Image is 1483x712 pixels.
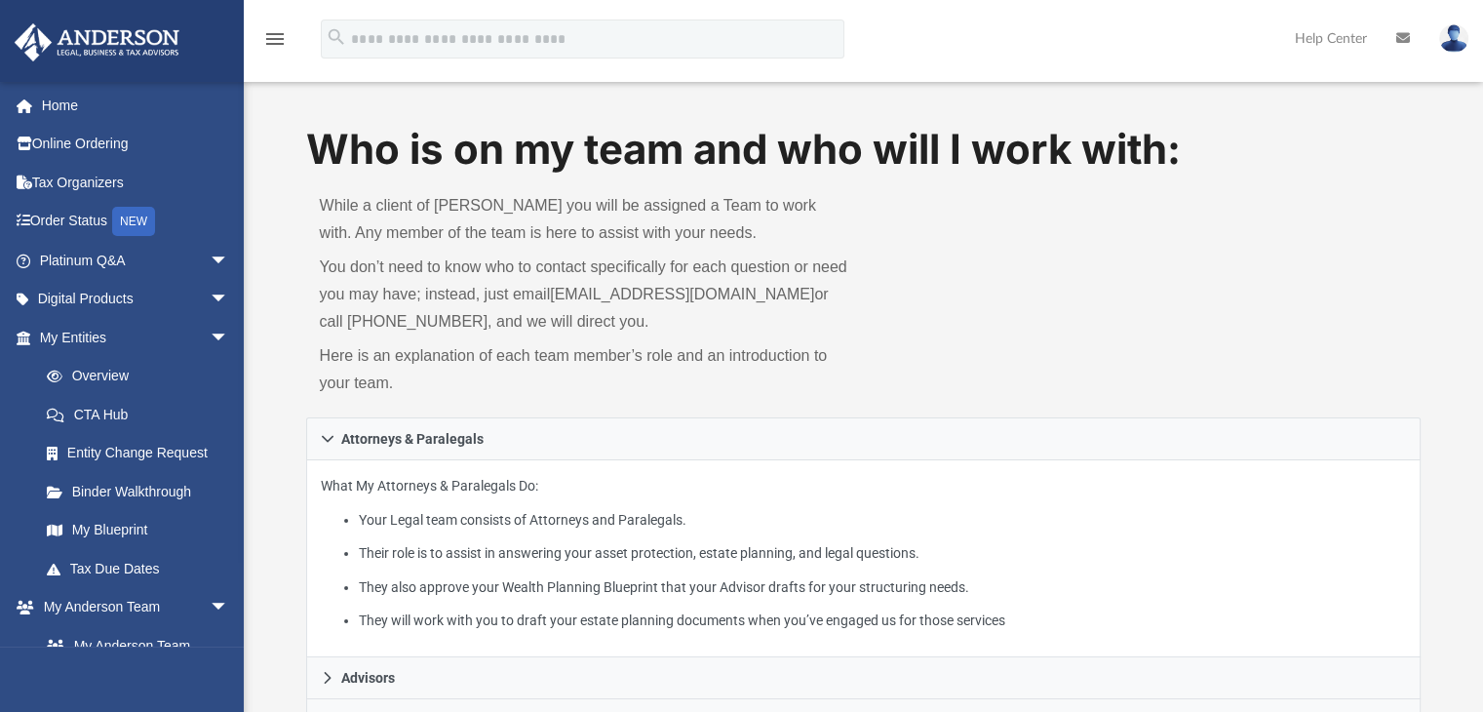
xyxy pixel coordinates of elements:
a: Tax Organizers [14,163,258,202]
a: Overview [27,357,258,396]
p: You don’t need to know who to contact specifically for each question or need you may have; instea... [320,254,850,336]
span: arrow_drop_down [210,241,249,281]
p: Here is an explanation of each team member’s role and an introduction to your team. [320,342,850,397]
li: They will work with you to draft your estate planning documents when you’ve engaged us for those ... [359,609,1407,633]
a: My Anderson Team [27,626,239,665]
a: Entity Change Request [27,434,258,473]
a: Attorneys & Paralegals [306,417,1422,460]
a: [EMAIL_ADDRESS][DOMAIN_NAME] [550,286,814,302]
i: menu [263,27,287,51]
div: Attorneys & Paralegals [306,460,1422,658]
li: Your Legal team consists of Attorneys and Paralegals. [359,508,1407,533]
a: My Anderson Teamarrow_drop_down [14,588,249,627]
div: NEW [112,207,155,236]
a: Tax Due Dates [27,549,258,588]
img: User Pic [1439,24,1468,53]
h1: Who is on my team and who will I work with: [306,121,1422,178]
span: arrow_drop_down [210,318,249,358]
a: Advisors [306,657,1422,699]
span: arrow_drop_down [210,280,249,320]
a: Digital Productsarrow_drop_down [14,280,258,319]
a: Platinum Q&Aarrow_drop_down [14,241,258,280]
a: Home [14,86,258,125]
img: Anderson Advisors Platinum Portal [9,23,185,61]
a: menu [263,37,287,51]
i: search [326,26,347,48]
span: arrow_drop_down [210,588,249,628]
a: Binder Walkthrough [27,472,258,511]
li: They also approve your Wealth Planning Blueprint that your Advisor drafts for your structuring ne... [359,575,1407,600]
a: Online Ordering [14,125,258,164]
p: While a client of [PERSON_NAME] you will be assigned a Team to work with. Any member of the team ... [320,192,850,247]
a: My Blueprint [27,511,249,550]
a: CTA Hub [27,395,258,434]
a: Order StatusNEW [14,202,258,242]
span: Advisors [341,671,395,685]
li: Their role is to assist in answering your asset protection, estate planning, and legal questions. [359,541,1407,566]
p: What My Attorneys & Paralegals Do: [321,474,1407,633]
span: Attorneys & Paralegals [341,432,484,446]
a: My Entitiesarrow_drop_down [14,318,258,357]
